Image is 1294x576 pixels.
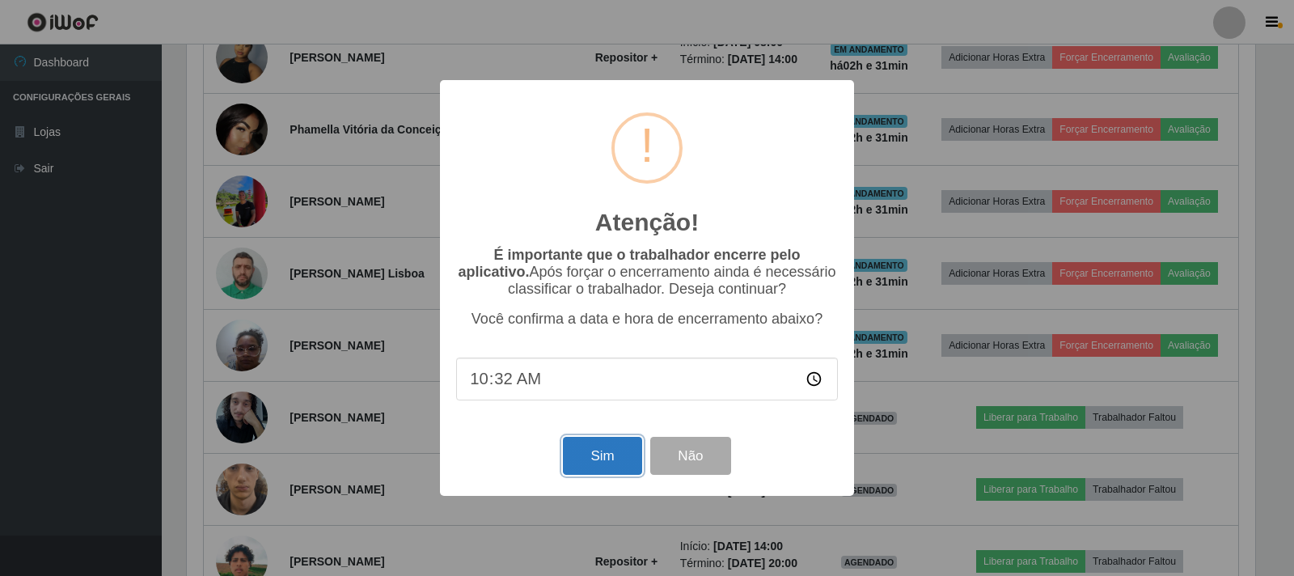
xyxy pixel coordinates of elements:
[456,311,838,328] p: Você confirma a data e hora de encerramento abaixo?
[458,247,800,280] b: É importante que o trabalhador encerre pelo aplicativo.
[456,247,838,298] p: Após forçar o encerramento ainda é necessário classificar o trabalhador. Deseja continuar?
[650,437,730,475] button: Não
[563,437,641,475] button: Sim
[595,208,699,237] h2: Atenção!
